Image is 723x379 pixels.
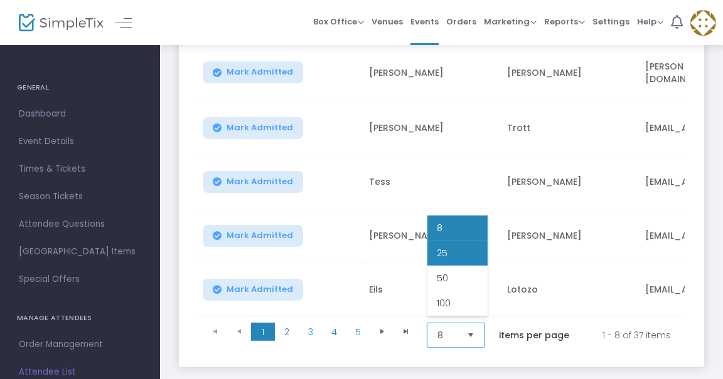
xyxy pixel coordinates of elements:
span: Page 4 [323,323,346,341]
kendo-pager-info: 1 - 8 of 37 items [596,323,671,348]
span: 50 [437,272,449,284]
button: Mark Admitted [203,225,303,247]
span: Box Office [313,16,364,28]
label: items per page [499,329,569,341]
td: [PERSON_NAME] [361,101,500,155]
span: 8 [437,222,443,234]
span: Go to the last page [394,323,418,341]
span: Go to the next page [370,323,394,341]
button: Mark Admitted [203,171,303,193]
button: Mark Admitted [203,61,303,83]
span: Mark Admitted [227,284,293,294]
span: Events [410,6,439,38]
span: Go to the next page [377,326,387,336]
button: Mark Admitted [203,279,303,301]
span: Mark Admitted [227,67,293,77]
h4: MANAGE ATTENDEES [17,306,143,331]
span: 100 [437,297,451,309]
span: Mark Admitted [227,123,293,133]
td: [PERSON_NAME] [500,209,638,263]
td: [PERSON_NAME] [361,44,500,101]
span: Settings [592,6,629,38]
td: [PERSON_NAME] [500,155,638,209]
span: Reports [544,16,585,28]
span: 8 [437,329,457,341]
span: Attendee Questions [19,216,141,232]
td: [PERSON_NAME] [361,209,500,263]
td: [PERSON_NAME] [500,44,638,101]
td: Eils [361,263,500,317]
span: Mark Admitted [227,231,293,241]
span: Go to the last page [401,326,411,336]
span: Event Details [19,133,141,150]
span: [GEOGRAPHIC_DATA] Items [19,244,141,260]
span: 25 [437,247,448,259]
span: Page 1 [251,323,275,341]
span: Mark Admitted [227,177,293,187]
span: Dashboard [19,106,141,122]
span: Order Management [19,336,141,353]
span: Page 5 [346,323,370,341]
span: Marketing [484,16,537,28]
span: Venues [372,6,403,38]
span: Page 2 [275,323,299,341]
span: Special Offers [19,271,141,288]
button: Mark Admitted [203,117,303,139]
td: Trott [500,101,638,155]
span: Page 3 [299,323,323,341]
td: Lotozo [500,263,638,317]
span: Season Tickets [19,189,141,205]
span: Times & Tickets [19,161,141,177]
span: Orders [446,6,476,38]
button: Select [462,323,479,347]
h4: GENERAL [17,75,143,100]
td: Tess [361,155,500,209]
span: Help [637,16,663,28]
